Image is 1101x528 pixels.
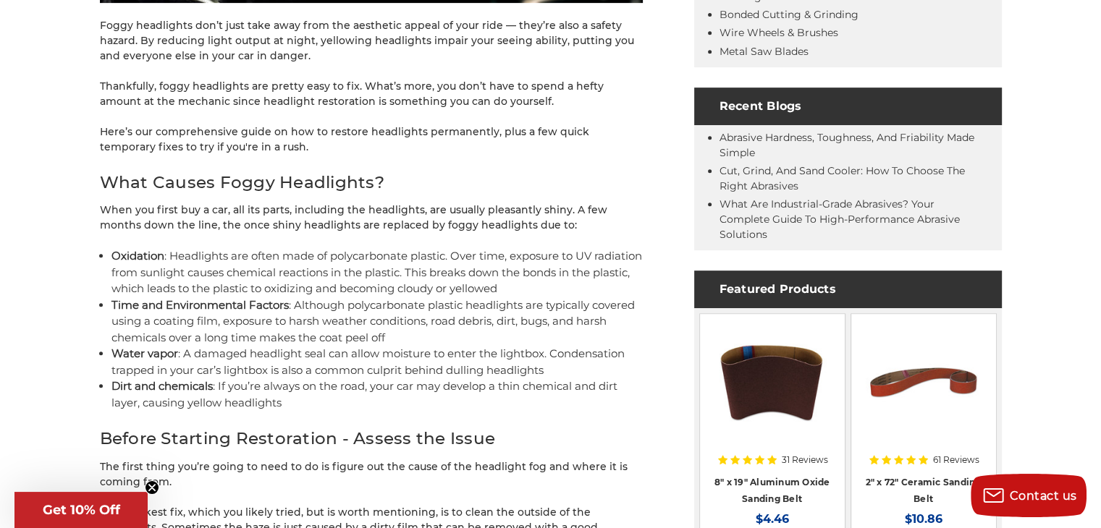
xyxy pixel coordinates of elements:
[111,379,213,393] strong: Dirt and chemicals
[100,18,643,64] p: Foggy headlights don’t just take away from the aesthetic appeal of your ride — they’re also a saf...
[145,480,159,495] button: Close teaser
[710,324,835,448] a: aluminum oxide 8x19 sanding belt
[100,170,643,195] h2: What Causes Foggy Headlights?
[111,249,164,263] strong: Oxidation
[714,477,830,504] a: 8" x 19" Aluminum Oxide Sanding Belt
[111,297,643,346] li: : Although polycarbonate plastic headlights are typically covered using a coating film, exposure ...
[720,164,965,192] a: Cut, Grind, and Sand Cooler: How to Choose the Right Abrasives
[43,502,120,518] span: Get 10% Off
[1010,489,1077,503] span: Contact us
[756,512,789,526] span: $4.46
[111,248,643,297] li: : Headlights are often made of polycarbonate plastic. Over time, exposure to UV radiation from su...
[933,456,979,464] span: 61 Reviews
[720,8,859,21] a: Bonded Cutting & Grinding
[694,88,1002,125] h4: Recent Blogs
[720,26,838,39] a: Wire Wheels & Brushes
[100,459,643,490] p: The first thing you’re going to need to do is figure out the cause of the headlight fog and where...
[100,79,643,109] p: Thankfully, foggy headlights are pretty easy to fix. What’s more, you don’t have to spend a hefty...
[971,474,1087,517] button: Contact us
[720,45,809,58] a: Metal Saw Blades
[100,426,643,451] h2: Before Starting Restoration - Assess the Issue
[720,131,974,159] a: Abrasive Hardness, Toughness, and Friability Made Simple
[866,324,982,440] img: 2" x 72" Ceramic Pipe Sanding Belt
[694,271,1002,308] h4: Featured Products
[782,456,828,464] span: 31 Reviews
[100,124,643,155] p: Here’s our comprehensive guide on how to restore headlights permanently, plus a few quick tempora...
[714,324,830,440] img: aluminum oxide 8x19 sanding belt
[111,378,643,411] li: : If you’re always on the road, your car may develop a thin chemical and dirt layer, causing yell...
[111,298,289,312] strong: Time and Environmental Factors
[905,512,942,526] span: $10.86
[861,324,986,448] a: 2" x 72" Ceramic Pipe Sanding Belt
[14,492,148,528] div: Get 10% OffClose teaser
[866,477,982,504] a: 2" x 72" Ceramic Sanding Belt
[720,197,960,241] a: What Are Industrial-Grade Abrasives? Your Complete Guide to High-Performance Abrasive Solutions
[111,346,178,360] strong: Water vapor
[111,346,643,378] li: : A damaged headlight seal can allow moisture to enter the lightbox. Condensation trapped in your...
[100,203,643,233] p: When you first buy a car, all its parts, including the headlights, are usually pleasantly shiny. ...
